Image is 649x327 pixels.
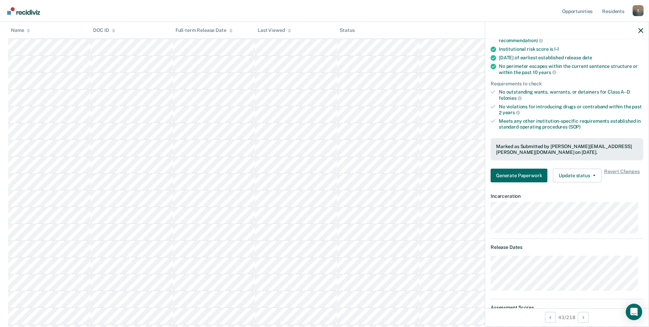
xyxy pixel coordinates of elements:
div: Status [340,27,354,33]
div: Meets any other institution-specific requirements established in standard operating procedures [499,118,643,130]
dt: Incarceration [491,193,643,199]
div: No perimeter escapes within the current sentence structure or within the past 10 [499,63,643,75]
dt: Release Dates [491,244,643,250]
button: Previous Opportunity [545,312,556,323]
div: No outstanding wants, warrants, or detainers for Class A–D [499,89,643,101]
button: Profile dropdown button [633,5,644,16]
span: felonies [499,95,522,101]
div: Open Intercom Messenger [626,304,642,320]
span: years [538,70,556,75]
div: Institutional risk score is [499,46,643,52]
span: date [582,55,592,60]
div: Marked as Submitted by [PERSON_NAME][EMAIL_ADDRESS][PERSON_NAME][DOMAIN_NAME] on [DATE]. [496,144,638,155]
button: Generate Paperwork [491,169,547,182]
div: No violations for introducing drugs or contraband within the past 2 [499,104,643,116]
button: Update status [553,169,601,182]
img: Recidiviz [7,7,40,15]
div: Name [11,27,30,33]
div: Requirements to check [491,81,643,87]
div: 43 / 218 [485,308,649,326]
div: DOC ID [93,27,115,33]
span: years [503,110,520,115]
div: [DATE] of earliest established release [499,55,643,61]
span: recommendation) [499,38,543,43]
div: T [633,5,644,16]
div: Last Viewed [258,27,291,33]
dt: Assessment Scores [491,305,643,311]
span: (SOP) [569,124,581,130]
span: Revert Changes [604,169,640,182]
span: I-1 [554,46,559,52]
button: Next Opportunity [578,312,589,323]
div: Full-term Release Date [176,27,233,33]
